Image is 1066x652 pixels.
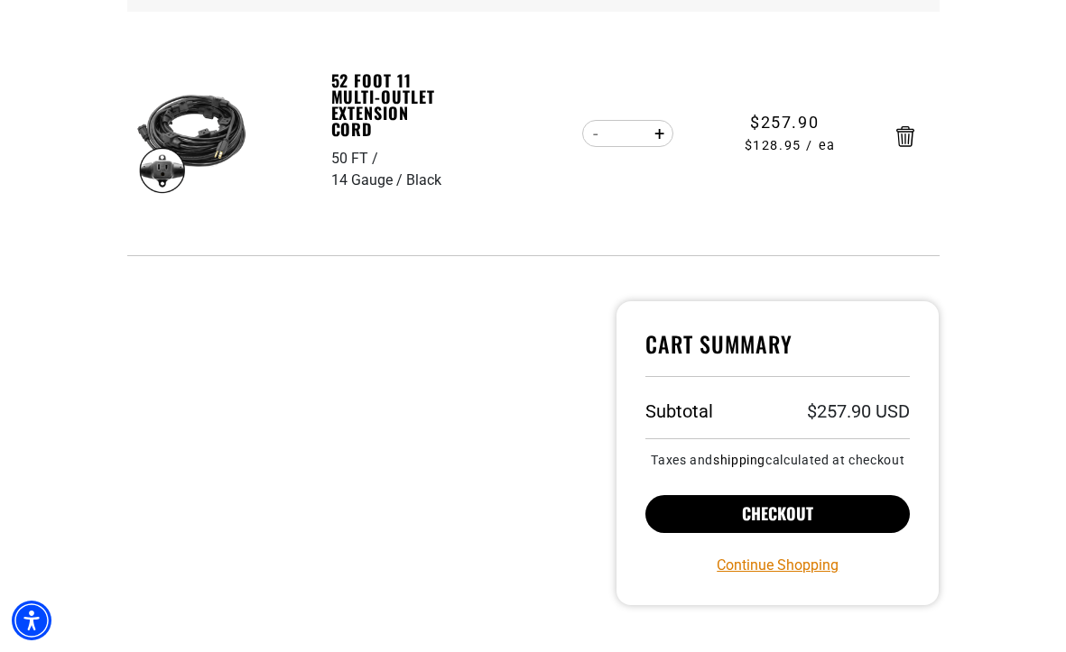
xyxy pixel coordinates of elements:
[645,495,911,533] button: Checkout
[134,84,248,197] img: black
[645,330,911,377] h4: Cart Summary
[807,402,910,420] p: $257.90 USD
[713,453,765,467] a: shipping
[645,402,713,420] h3: Subtotal
[717,555,839,576] a: Continue Shopping
[12,601,51,640] div: Accessibility Menu
[331,72,456,137] a: 52 Foot 11 Multi-Outlet Extension Cord
[896,130,914,142] a: Remove 52 Foot 11 Multi-Outlet Extension Cord - 50 FT / 14 Gauge / Black
[610,118,645,149] input: Quantity for 52 Foot 11 Multi-Outlet Extension Cord
[750,110,819,134] span: $257.90
[331,170,406,191] div: 14 Gauge
[645,454,911,466] small: Taxes and calculated at checkout
[406,170,441,191] div: Black
[709,136,870,156] span: $128.95 / ea
[331,148,382,170] div: 50 FT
